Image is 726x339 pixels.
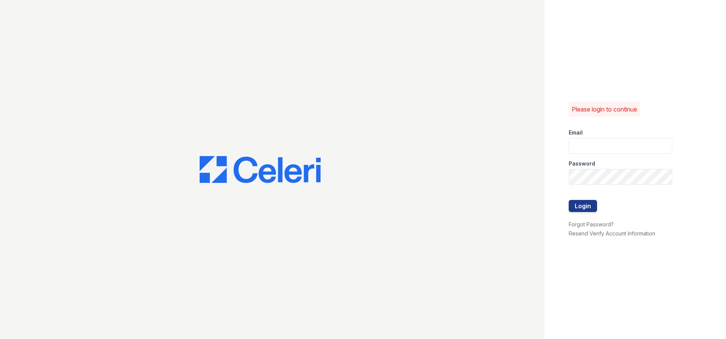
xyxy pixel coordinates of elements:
a: Forgot Password? [569,221,614,228]
label: Email [569,129,583,136]
button: Login [569,200,597,212]
p: Please login to continue [572,105,637,114]
a: Resend Verify Account Information [569,230,655,237]
label: Password [569,160,595,167]
img: CE_Logo_Blue-a8612792a0a2168367f1c8372b55b34899dd931a85d93a1a3d3e32e68fde9ad4.png [200,156,321,183]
